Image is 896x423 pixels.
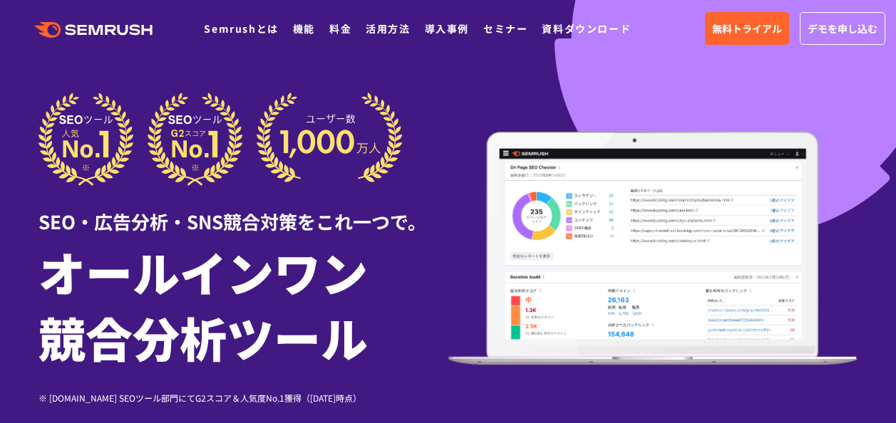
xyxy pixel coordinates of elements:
a: 料金 [329,21,351,36]
div: SEO・広告分析・SNS競合対策をこれ一つで。 [38,186,448,235]
h1: オールインワン 競合分析ツール [38,239,448,370]
a: Semrushとは [204,21,278,36]
a: 資料ダウンロード [542,21,631,36]
a: デモを申し込む [800,12,885,45]
div: ※ [DOMAIN_NAME] SEOツール部門にてG2スコア＆人気度No.1獲得（[DATE]時点） [38,391,448,404]
span: デモを申し込む [808,21,877,36]
a: 無料トライアル [705,12,789,45]
a: 活用方法 [366,21,410,36]
a: 機能 [293,21,315,36]
a: 導入事例 [425,21,469,36]
a: セミナー [483,21,527,36]
span: 無料トライアル [712,21,782,36]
